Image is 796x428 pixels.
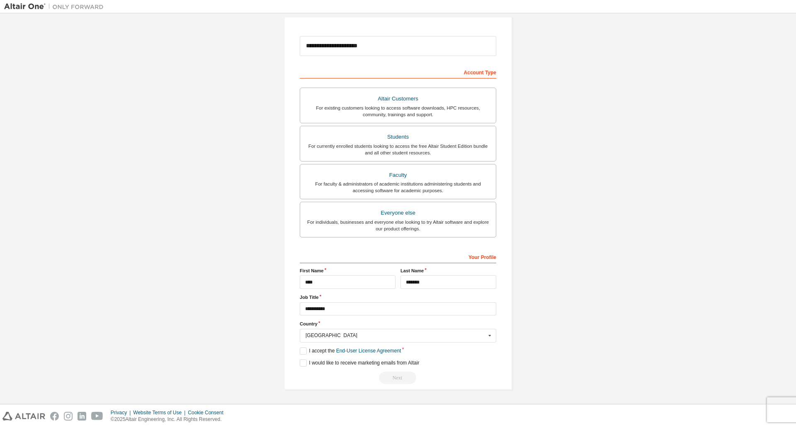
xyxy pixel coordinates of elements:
[306,333,486,338] div: [GEOGRAPHIC_DATA]
[50,412,59,421] img: facebook.svg
[300,250,496,263] div: Your Profile
[305,181,491,194] div: For faculty & administrators of academic institutions administering students and accessing softwa...
[305,169,491,181] div: Faculty
[305,207,491,219] div: Everyone else
[336,348,401,354] a: End-User License Agreement
[111,416,228,423] p: © 2025 Altair Engineering, Inc. All Rights Reserved.
[305,219,491,232] div: For individuals, businesses and everyone else looking to try Altair software and explore our prod...
[188,409,228,416] div: Cookie Consent
[300,372,496,384] div: Read and acccept EULA to continue
[64,412,73,421] img: instagram.svg
[300,65,496,78] div: Account Type
[4,2,108,11] img: Altair One
[78,412,86,421] img: linkedin.svg
[305,143,491,156] div: For currently enrolled students looking to access the free Altair Student Edition bundle and all ...
[300,347,401,355] label: I accept the
[111,409,133,416] div: Privacy
[91,412,103,421] img: youtube.svg
[305,131,491,143] div: Students
[2,412,45,421] img: altair_logo.svg
[300,294,496,301] label: Job Title
[305,105,491,118] div: For existing customers looking to access software downloads, HPC resources, community, trainings ...
[400,267,496,274] label: Last Name
[305,93,491,105] div: Altair Customers
[300,267,396,274] label: First Name
[133,409,188,416] div: Website Terms of Use
[300,320,496,327] label: Country
[300,360,419,367] label: I would like to receive marketing emails from Altair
